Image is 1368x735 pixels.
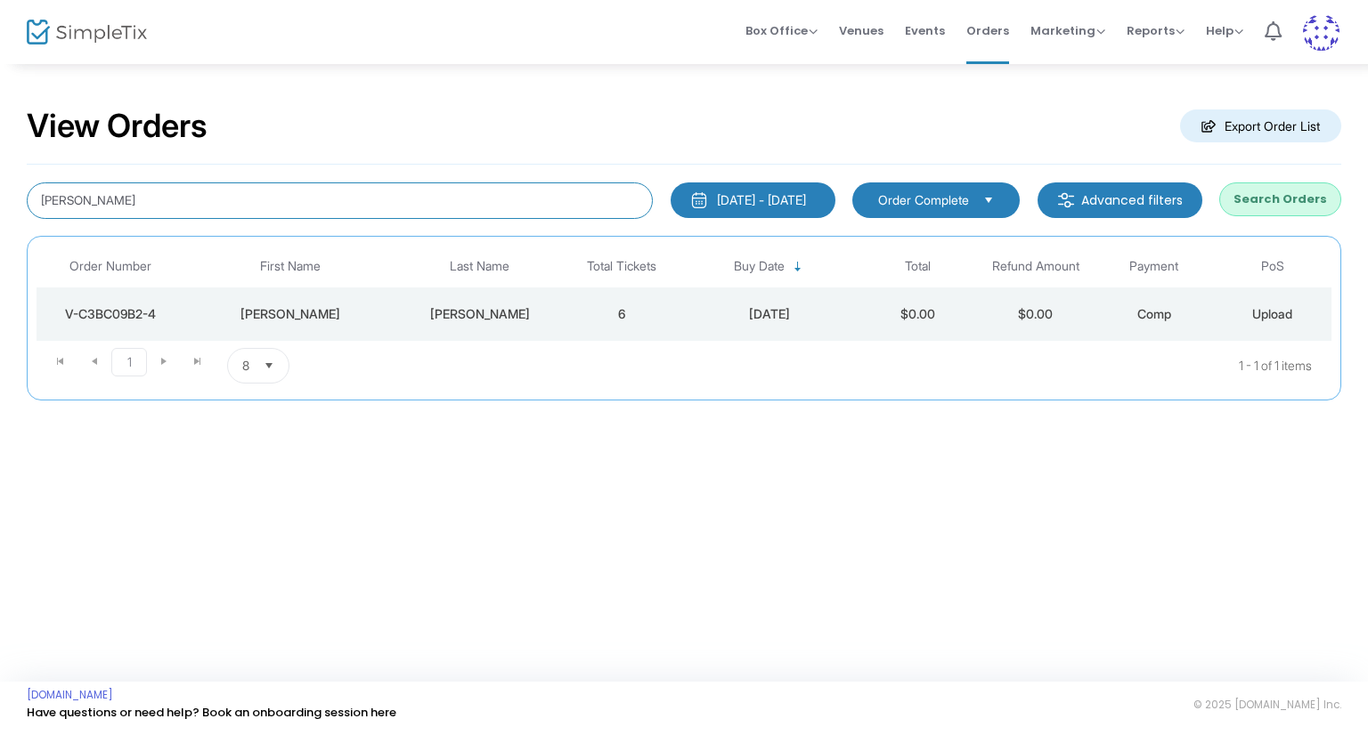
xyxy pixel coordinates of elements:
[450,259,509,274] span: Last Name
[977,287,1095,341] td: $0.00
[27,704,396,721] a: Have questions or need help? Book an onboarding session here
[1038,182,1202,218] m-button: Advanced filters
[976,190,1001,210] button: Select
[69,259,151,274] span: Order Number
[467,348,1312,384] kendo-pager-info: 1 - 1 of 1 items
[189,305,393,323] div: Travis
[859,287,977,341] td: $0.00
[734,259,785,274] span: Buy Date
[839,8,883,53] span: Venues
[1252,306,1292,321] span: Upload
[37,246,1331,341] div: Data table
[977,246,1095,287] th: Refund Amount
[41,305,180,323] div: V-C3BC09B2-4
[563,246,681,287] th: Total Tickets
[859,246,977,287] th: Total
[1030,22,1105,39] span: Marketing
[745,22,818,39] span: Box Office
[905,8,945,53] span: Events
[686,305,854,323] div: 9/10/2025
[1180,109,1341,142] m-button: Export Order List
[563,287,681,341] td: 6
[27,107,208,146] h2: View Orders
[27,182,653,219] input: Search by name, email, phone, order number, ip address, or last 4 digits of card
[1137,306,1171,321] span: Comp
[402,305,558,323] div: Liggett
[1057,191,1075,209] img: filter
[111,348,147,376] span: Page 1
[242,357,249,375] span: 8
[1219,182,1341,216] button: Search Orders
[1261,259,1284,274] span: PoS
[717,191,806,209] div: [DATE] - [DATE]
[671,182,835,218] button: [DATE] - [DATE]
[1206,22,1243,39] span: Help
[878,191,969,209] span: Order Complete
[690,191,708,209] img: monthly
[1129,259,1178,274] span: Payment
[256,349,281,383] button: Select
[966,8,1009,53] span: Orders
[1127,22,1185,39] span: Reports
[1193,698,1341,712] span: © 2025 [DOMAIN_NAME] Inc.
[27,688,113,702] a: [DOMAIN_NAME]
[791,260,805,274] span: Sortable
[260,259,321,274] span: First Name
